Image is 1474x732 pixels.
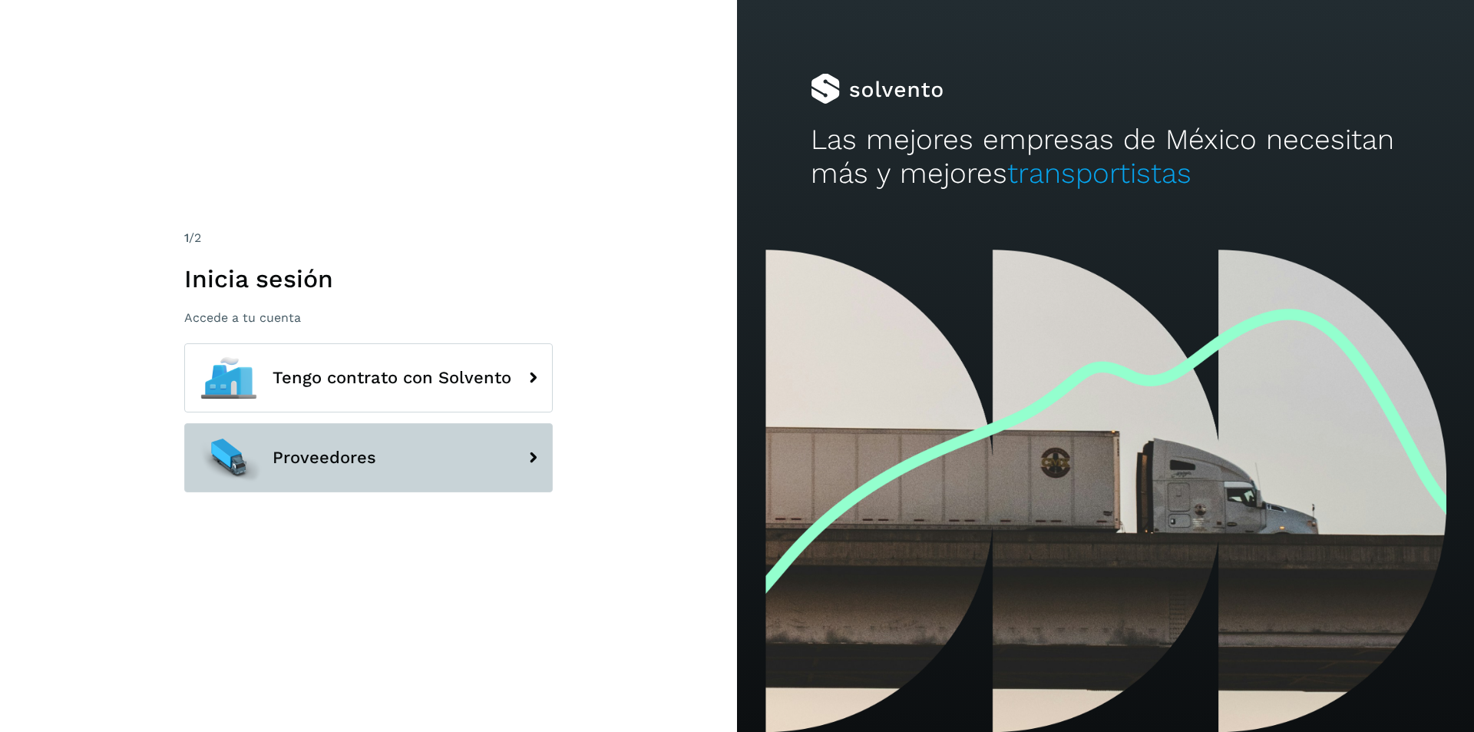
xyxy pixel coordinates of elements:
[184,264,553,293] h1: Inicia sesión
[273,369,511,387] span: Tengo contrato con Solvento
[273,449,376,467] span: Proveedores
[184,229,553,247] div: /2
[184,310,553,325] p: Accede a tu cuenta
[811,123,1400,191] h2: Las mejores empresas de México necesitan más y mejores
[184,230,189,245] span: 1
[184,423,553,492] button: Proveedores
[1007,157,1191,190] span: transportistas
[184,343,553,412] button: Tengo contrato con Solvento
